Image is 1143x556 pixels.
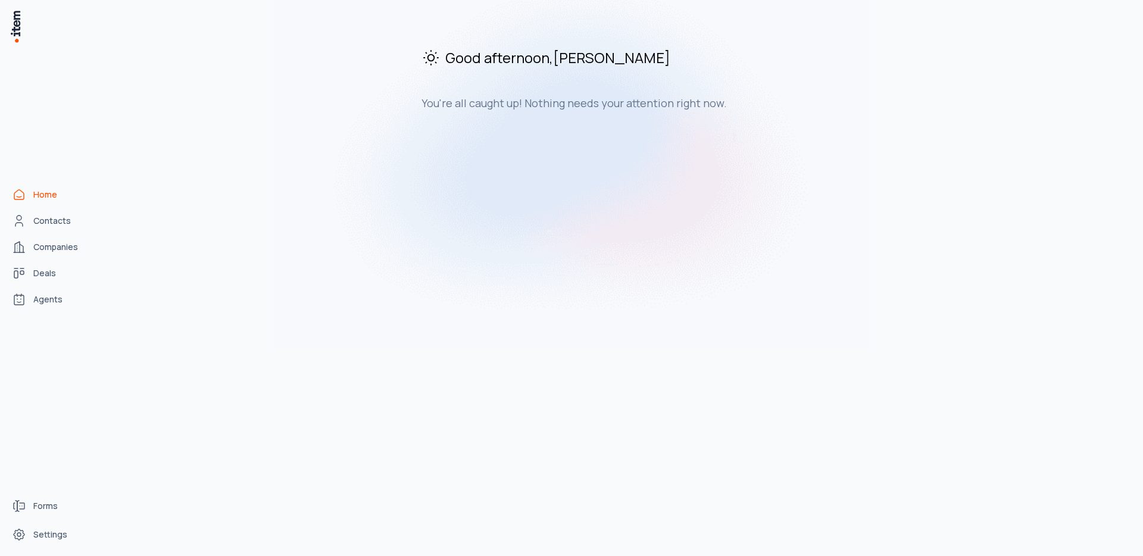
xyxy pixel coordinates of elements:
[7,494,98,518] a: Forms
[7,261,98,285] a: deals
[7,235,98,259] a: Companies
[7,209,98,233] a: Contacts
[33,267,56,279] span: Deals
[33,241,78,253] span: Companies
[7,288,98,311] a: Agents
[33,293,63,305] span: Agents
[33,189,57,201] span: Home
[33,529,67,541] span: Settings
[421,96,822,110] h3: You're all caught up! Nothing needs your attention right now.
[10,10,21,43] img: Item Brain Logo
[33,500,58,512] span: Forms
[7,183,98,207] a: Home
[421,48,822,67] h2: Good afternoon , [PERSON_NAME]
[7,523,98,546] a: Settings
[33,215,71,227] span: Contacts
